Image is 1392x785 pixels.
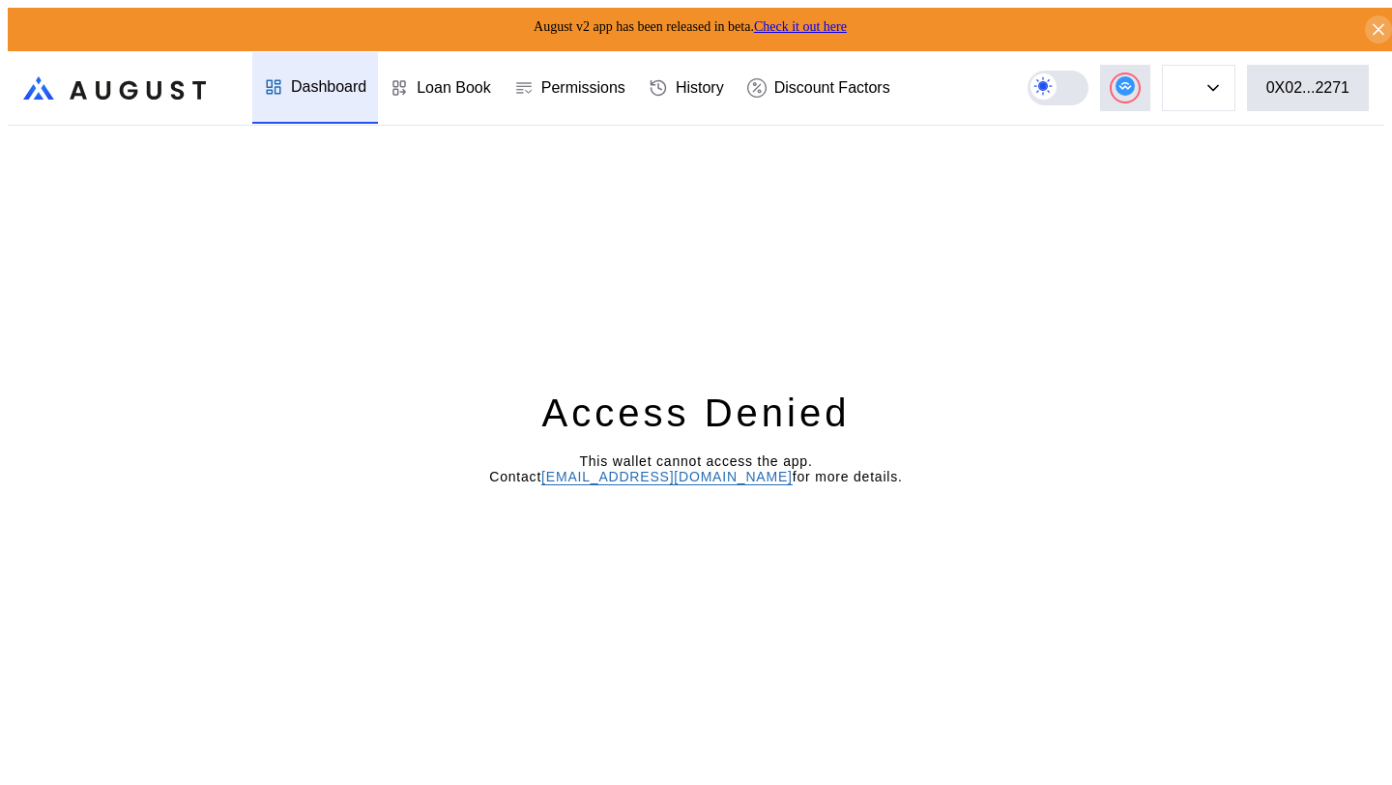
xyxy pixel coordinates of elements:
a: Check it out here [754,19,847,34]
img: chain logo [1178,77,1200,99]
a: Loan Book [378,52,503,124]
div: Loan Book [417,79,491,97]
div: 0X02...2271 [1266,79,1349,97]
button: chain logo [1162,65,1235,111]
a: Discount Factors [736,52,902,124]
a: Dashboard [252,52,378,124]
a: [EMAIL_ADDRESS][DOMAIN_NAME] [541,469,793,485]
div: History [676,79,724,97]
span: This wallet cannot access the app. Contact for more details. [489,453,903,484]
div: Access Denied [542,388,851,438]
span: August v2 app has been released in beta. [534,19,847,34]
div: Permissions [541,79,625,97]
div: Dashboard [291,78,366,96]
button: 0X02...2271 [1247,65,1369,111]
a: Permissions [503,52,637,124]
div: Discount Factors [774,79,890,97]
a: History [637,52,736,124]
